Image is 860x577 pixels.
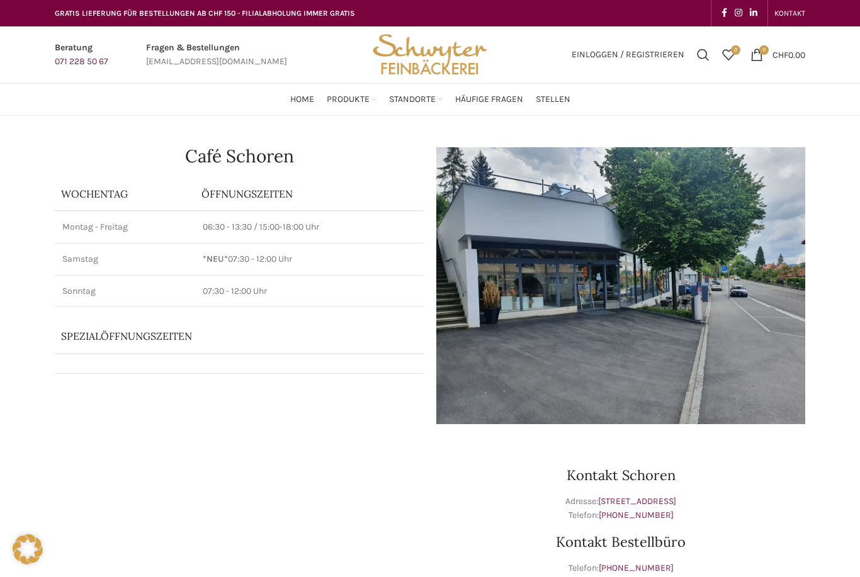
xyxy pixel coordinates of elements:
p: Adresse: Telefon: [436,495,805,523]
p: Wochentag [61,187,189,201]
p: Samstag [62,253,188,266]
a: Infobox link [55,41,108,69]
bdi: 0.00 [772,49,805,60]
a: 0 [716,42,741,67]
p: Sonntag [62,285,188,298]
a: Standorte [389,87,443,112]
a: KONTAKT [774,1,805,26]
a: Site logo [368,48,492,59]
span: GRATIS LIEFERUNG FÜR BESTELLUNGEN AB CHF 150 - FILIALABHOLUNG IMMER GRATIS [55,9,355,18]
h3: Kontakt Schoren [436,468,805,482]
span: Produkte [327,94,370,106]
span: KONTAKT [774,9,805,18]
a: Einloggen / Registrieren [565,42,691,67]
a: Suchen [691,42,716,67]
a: Infobox link [146,41,287,69]
span: Stellen [536,94,570,106]
p: ÖFFNUNGSZEITEN [201,187,417,201]
a: [PHONE_NUMBER] [599,510,674,520]
a: Home [290,87,314,112]
h1: Café Schoren [55,147,424,165]
p: Montag - Freitag [62,221,188,233]
span: 0 [759,45,769,55]
span: CHF [772,49,788,60]
a: Linkedin social link [746,4,761,22]
span: Home [290,94,314,106]
p: 06:30 - 13:30 / 15:00-18:00 Uhr [203,221,416,233]
a: Häufige Fragen [455,87,523,112]
a: Stellen [536,87,570,112]
span: Einloggen / Registrieren [572,50,684,59]
span: Häufige Fragen [455,94,523,106]
a: Instagram social link [731,4,746,22]
p: 07:30 - 12:00 Uhr [203,285,416,298]
a: 0 CHF0.00 [744,42,812,67]
span: 0 [731,45,740,55]
div: Main navigation [48,87,812,112]
p: 07:30 - 12:00 Uhr [203,253,416,266]
a: Produkte [327,87,376,112]
a: [STREET_ADDRESS] [598,496,676,507]
a: Facebook social link [718,4,731,22]
div: Meine Wunschliste [716,42,741,67]
img: Bäckerei Schwyter [368,26,492,83]
span: Standorte [389,94,436,106]
h3: Kontakt Bestellbüro [436,535,805,549]
p: Spezialöffnungszeiten [61,329,382,343]
a: [PHONE_NUMBER] [599,563,674,573]
div: Secondary navigation [768,1,812,26]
